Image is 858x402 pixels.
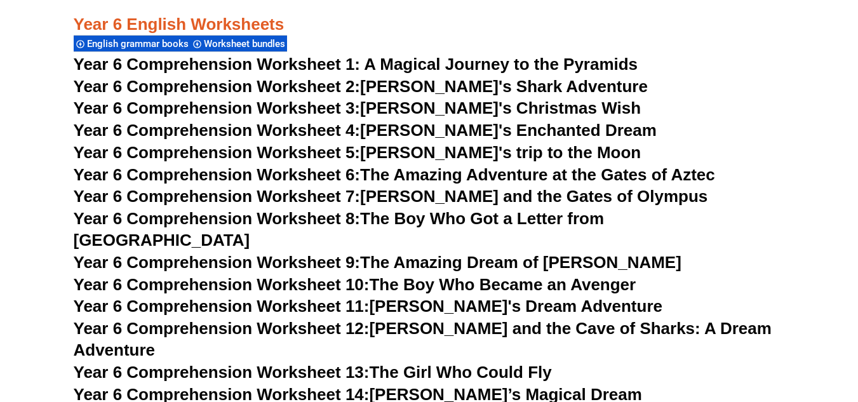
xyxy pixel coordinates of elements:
[74,98,361,117] span: Year 6 Comprehension Worksheet 3:
[74,165,715,184] a: Year 6 Comprehension Worksheet 6:The Amazing Adventure at the Gates of Aztec
[74,319,772,359] a: Year 6 Comprehension Worksheet 12:[PERSON_NAME] and the Cave of Sharks: A Dream Adventure
[74,275,636,294] a: Year 6 Comprehension Worksheet 10:The Boy Who Became an Avenger
[87,38,192,50] span: English grammar books
[74,55,638,74] a: Year 6 Comprehension Worksheet 1: A Magical Journey to the Pyramids
[74,363,370,382] span: Year 6 Comprehension Worksheet 13:
[74,297,662,316] a: Year 6 Comprehension Worksheet 11:[PERSON_NAME]'s Dream Adventure
[74,253,681,272] a: Year 6 Comprehension Worksheet 9:The Amazing Dream of [PERSON_NAME]
[74,143,361,162] span: Year 6 Comprehension Worksheet 5:
[74,143,641,162] a: Year 6 Comprehension Worksheet 5:[PERSON_NAME]'s trip to the Moon
[74,363,552,382] a: Year 6 Comprehension Worksheet 13:The Girl Who Could Fly
[74,121,657,140] a: Year 6 Comprehension Worksheet 4:[PERSON_NAME]'s Enchanted Dream
[74,98,641,117] a: Year 6 Comprehension Worksheet 3:[PERSON_NAME]'s Christmas Wish
[74,77,648,96] a: Year 6 Comprehension Worksheet 2:[PERSON_NAME]'s Shark Adventure
[74,209,605,250] a: Year 6 Comprehension Worksheet 8:The Boy Who Got a Letter from [GEOGRAPHIC_DATA]
[74,35,191,52] div: English grammar books
[74,165,361,184] span: Year 6 Comprehension Worksheet 6:
[74,319,370,338] span: Year 6 Comprehension Worksheet 12:
[74,187,361,206] span: Year 6 Comprehension Worksheet 7:
[191,35,287,52] div: Worksheet bundles
[74,275,370,294] span: Year 6 Comprehension Worksheet 10:
[74,297,370,316] span: Year 6 Comprehension Worksheet 11:
[74,253,361,272] span: Year 6 Comprehension Worksheet 9:
[74,121,361,140] span: Year 6 Comprehension Worksheet 4:
[204,38,289,50] span: Worksheet bundles
[794,341,858,402] iframe: Chat Widget
[74,77,361,96] span: Year 6 Comprehension Worksheet 2:
[74,209,361,228] span: Year 6 Comprehension Worksheet 8:
[74,187,708,206] a: Year 6 Comprehension Worksheet 7:[PERSON_NAME] and the Gates of Olympus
